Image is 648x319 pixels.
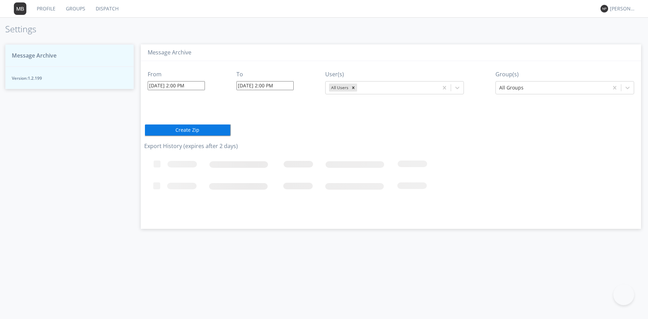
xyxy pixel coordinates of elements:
div: All Users [329,84,349,92]
button: Create Zip [144,124,231,136]
h3: User(s) [325,71,464,78]
div: [PERSON_NAME] * [610,5,636,12]
button: Message Archive [5,44,134,67]
div: Remove All Users [349,84,357,92]
span: Version: 1.2.199 [12,75,127,81]
button: Version:1.2.199 [5,67,134,89]
img: 373638.png [601,5,608,12]
iframe: Toggle Customer Support [613,284,634,305]
h3: Group(s) [495,71,634,78]
h3: To [236,71,294,78]
h3: From [148,71,205,78]
img: 373638.png [14,2,26,15]
h3: Message Archive [148,50,634,56]
span: Message Archive [12,52,57,60]
h3: Export History (expires after 2 days) [144,143,638,149]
